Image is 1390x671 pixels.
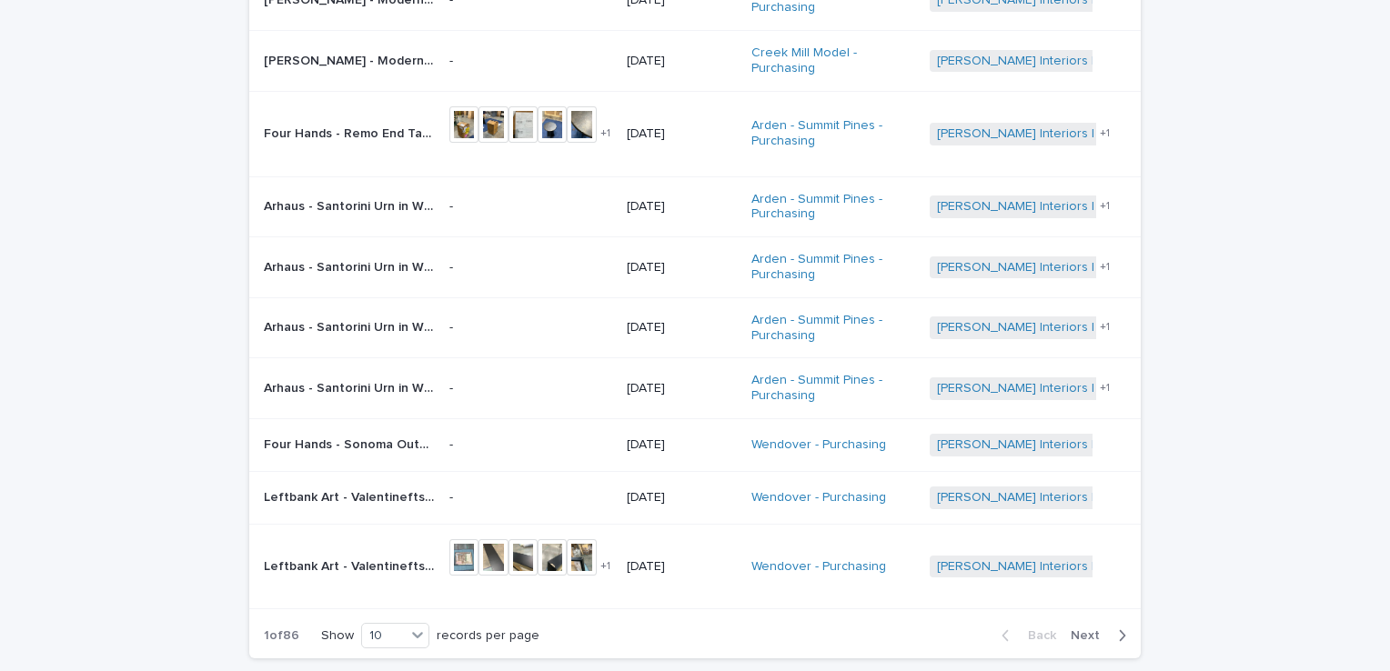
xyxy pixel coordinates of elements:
a: Arden - Summit Pines - Purchasing [751,373,915,404]
span: + 1 [600,128,610,139]
a: Wendover - Purchasing [751,559,886,575]
p: [DATE] [627,320,737,335]
p: Arhaus - Santorini Urn in White $149.00 SKU 651920V1011 | 70926 [264,377,438,396]
a: [PERSON_NAME] Interiors | Inbound Shipment | 23167 [937,126,1248,142]
a: [PERSON_NAME] Interiors | Inbound Shipment | 23445 [937,199,1252,215]
a: [PERSON_NAME] Interiors | Inbound Shipment | 23678 [937,54,1251,69]
button: Back [987,627,1063,644]
p: [DATE] [627,54,737,69]
p: Leftbank Art - Valentinefts Letter III 52GCJK1577-F 40*53 black gallery float | 74427 [264,556,438,575]
p: Arhaus - Santorini Urn in White $149.00 SKU 651920V1011 | 70925 [264,256,438,275]
a: [PERSON_NAME] Interiors | Inbound Shipment | 23445 [937,320,1252,335]
span: + 1 [600,561,610,572]
span: + 1 [1100,262,1110,273]
p: - [449,381,612,396]
p: Four Hands - Sonoma Outdoor Sofa- Washed Brown Venao Charcoal • JSOL-10502K-562 | 73128 [264,434,438,453]
button: Next [1063,627,1141,644]
p: - [449,490,612,506]
p: Show [321,628,354,644]
p: - [449,260,612,275]
p: Arhaus - Santorini Urn in White $149.00 SKU 651920V1011 | 70927 [264,316,438,335]
tr: Four Hands - Remo End Table Distressed Bronze • 248341-002 | 69726Four Hands - Remo End Table Dis... [249,91,1141,176]
p: records per page [437,628,539,644]
a: [PERSON_NAME] Interiors | Inbound Shipment | 23445 [937,381,1252,396]
p: [DATE] [627,260,737,275]
span: + 1 [1100,383,1110,394]
p: [DATE] [627,437,737,453]
tr: [PERSON_NAME] - Modern Maze | 71834[PERSON_NAME] - Modern Maze | 71834 -[DATE]Creek Mill Model - ... [249,31,1141,92]
a: Wendover - Purchasing [751,490,886,506]
tr: Arhaus - Santorini Urn in White $149.00 SKU 651920V1011 | 70927Arhaus - Santorini Urn in White $1... [249,297,1141,358]
p: Arhaus - Santorini Urn in White $149.00 SKU 651920V1011 | 70928 [264,195,438,215]
div: 10 [362,626,406,646]
tr: Four Hands - Sonoma Outdoor Sofa- Washed Brown Venao Charcoal • JSOL-10502K-562 | 73128Four Hands... [249,418,1141,471]
a: [PERSON_NAME] Interiors | Inbound Shipment | 24053 [937,437,1252,453]
span: Next [1071,629,1111,642]
p: [DATE] [627,381,737,396]
a: Wendover - Purchasing [751,437,886,453]
a: Arden - Summit Pines - Purchasing [751,313,915,344]
tr: Arhaus - Santorini Urn in White $149.00 SKU 651920V1011 | 70928Arhaus - Santorini Urn in White $1... [249,176,1141,237]
a: [PERSON_NAME] Interiors | Inbound Shipment | 24349 [937,490,1253,506]
span: + 1 [1100,128,1110,139]
span: Back [1017,629,1056,642]
p: 1 of 86 [249,614,314,658]
p: [DATE] [627,126,737,142]
p: [DATE] [627,559,737,575]
tr: Leftbank Art - Valentinefts Letter IV 52GCJK1578-C 40*53 black gallery float | 74428Leftbank Art ... [249,471,1141,524]
a: Creek Mill Model - Purchasing [751,45,915,76]
a: Arden - Summit Pines - Purchasing [751,118,915,149]
a: Arden - Summit Pines - Purchasing [751,192,915,223]
p: Four Hands - Remo End Table Distressed Bronze • 248341-002 | 69726 [264,123,438,142]
p: - [449,320,612,335]
tr: Arhaus - Santorini Urn in White $149.00 SKU 651920V1011 | 70926Arhaus - Santorini Urn in White $1... [249,358,1141,419]
p: [DATE] [627,199,737,215]
tr: Arhaus - Santorini Urn in White $149.00 SKU 651920V1011 | 70925Arhaus - Santorini Urn in White $1... [249,237,1141,298]
p: [PERSON_NAME] - Modern Maze | 71834 [264,50,438,69]
p: [DATE] [627,490,737,506]
p: - [449,437,612,453]
tr: Leftbank Art - Valentinefts Letter III 52GCJK1577-F 40*53 black gallery float | 74427Leftbank Art... [249,524,1141,609]
p: Leftbank Art - Valentinefts Letter IV 52GCJK1578-C 40*53 black gallery float | 74428 [264,486,438,506]
a: [PERSON_NAME] Interiors | Inbound Shipment | 24349 [937,559,1253,575]
span: + 1 [1100,201,1110,212]
span: + 1 [1100,322,1110,333]
p: - [449,199,612,215]
a: Arden - Summit Pines - Purchasing [751,252,915,283]
p: - [449,54,612,69]
a: [PERSON_NAME] Interiors | Inbound Shipment | 23445 [937,260,1252,275]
